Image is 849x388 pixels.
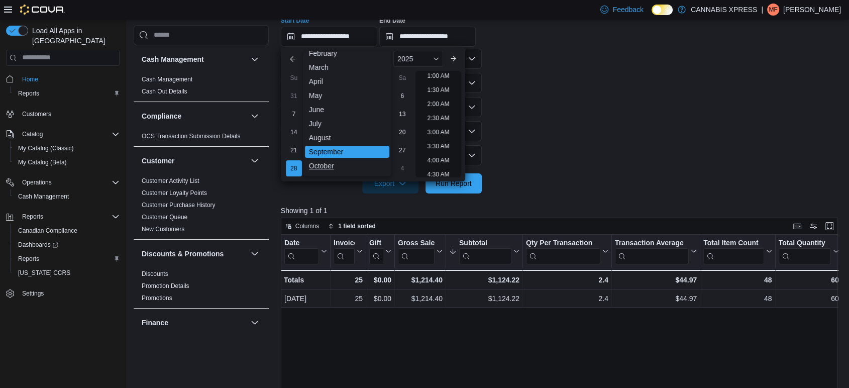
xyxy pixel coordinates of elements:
a: Customer Loyalty Points [142,189,207,197]
span: My Catalog (Beta) [18,158,67,166]
a: Promotion Details [142,282,189,289]
a: Home [18,73,42,85]
span: Customer Purchase History [142,201,216,209]
span: Home [22,75,38,83]
span: Catalog [18,128,120,140]
a: Customers [18,108,55,120]
div: day-7 [286,106,302,122]
button: Next month [445,51,461,67]
span: Canadian Compliance [14,225,120,237]
div: Sa [394,70,410,86]
button: Discounts & Promotions [142,249,247,259]
button: Operations [18,176,56,188]
span: Operations [22,178,52,186]
h3: Compliance [142,111,181,121]
div: May [305,89,389,102]
a: Discounts [142,270,168,277]
button: Home [2,72,124,86]
button: Canadian Compliance [10,224,124,238]
a: [US_STATE] CCRS [14,267,74,279]
span: Customers [18,108,120,120]
li: 4:00 AM [423,154,453,166]
h3: Customer [142,156,174,166]
div: Customer [134,175,269,239]
a: Reports [14,87,43,100]
li: 4:30 AM [423,168,453,180]
div: Cash Management [134,73,269,102]
a: Settings [18,287,48,300]
div: April [305,75,389,87]
h3: Discounts & Promotions [142,249,224,259]
input: Dark Mode [652,5,673,15]
a: Customer Activity List [142,177,199,184]
div: June [305,104,389,116]
button: My Catalog (Classic) [10,141,124,155]
li: 1:00 AM [423,70,453,82]
span: 2025 [397,55,413,63]
button: Customer [249,155,261,167]
span: Feedback [612,5,643,15]
p: [PERSON_NAME] [783,4,841,16]
button: Cash Management [10,189,124,204]
button: Display options [807,220,819,232]
div: 60 [778,274,838,286]
div: Button. Open the year selector. 2025 is currently selected. [393,51,443,67]
p: CANNABIS XPRESS [691,4,757,16]
div: March [305,61,389,73]
span: Promotion Details [142,282,189,290]
li: 2:30 AM [423,112,453,124]
a: Canadian Compliance [14,225,81,237]
img: Cova [20,5,65,15]
button: [US_STATE] CCRS [10,266,124,280]
div: 2.4 [526,293,608,305]
button: Reports [10,86,124,101]
div: Date [284,238,319,248]
span: Settings [18,287,120,300]
div: day-28 [286,160,302,176]
div: Gift Card Sales [369,238,383,264]
button: 1 field sorted [324,220,380,232]
nav: Complex example [6,68,120,327]
span: Cash Out Details [142,87,187,95]
div: 25 [334,274,363,286]
span: My Catalog (Classic) [14,142,120,154]
div: $1,214.40 [398,293,443,305]
a: Dashboards [14,239,62,251]
div: Qty Per Transaction [526,238,600,248]
span: Cash Management [142,75,192,83]
button: Total Item Count [703,238,772,264]
div: Gross Sales [398,238,435,248]
div: day-27 [394,142,410,158]
span: Reports [14,253,120,265]
input: Press the down key to open a popover containing a calendar. [379,27,476,47]
div: 48 [703,293,772,305]
span: Settings [22,289,44,298]
button: Run Report [426,173,482,193]
span: Customer Queue [142,213,187,221]
div: $0.00 [369,293,391,305]
span: Reports [18,255,39,263]
div: Total Quantity [778,238,830,264]
div: day-13 [394,106,410,122]
div: August [305,132,389,144]
button: Open list of options [468,79,476,87]
a: My Catalog (Classic) [14,142,78,154]
button: Gift Cards [369,238,391,264]
div: October [305,160,389,172]
span: Customer Activity List [142,177,199,185]
li: 2:00 AM [423,98,453,110]
span: Home [18,73,120,85]
a: Dashboards [10,238,124,252]
p: Showing 1 of 1 [281,206,844,216]
span: Run Report [436,178,472,188]
button: Invoices Sold [334,238,363,264]
label: End Date [379,17,405,25]
div: day-20 [394,124,410,140]
div: Total Quantity [778,238,830,248]
div: day-14 [286,124,302,140]
span: OCS Transaction Submission Details [142,132,241,140]
button: Reports [18,211,47,223]
span: Operations [18,176,120,188]
button: Total Quantity [778,238,838,264]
